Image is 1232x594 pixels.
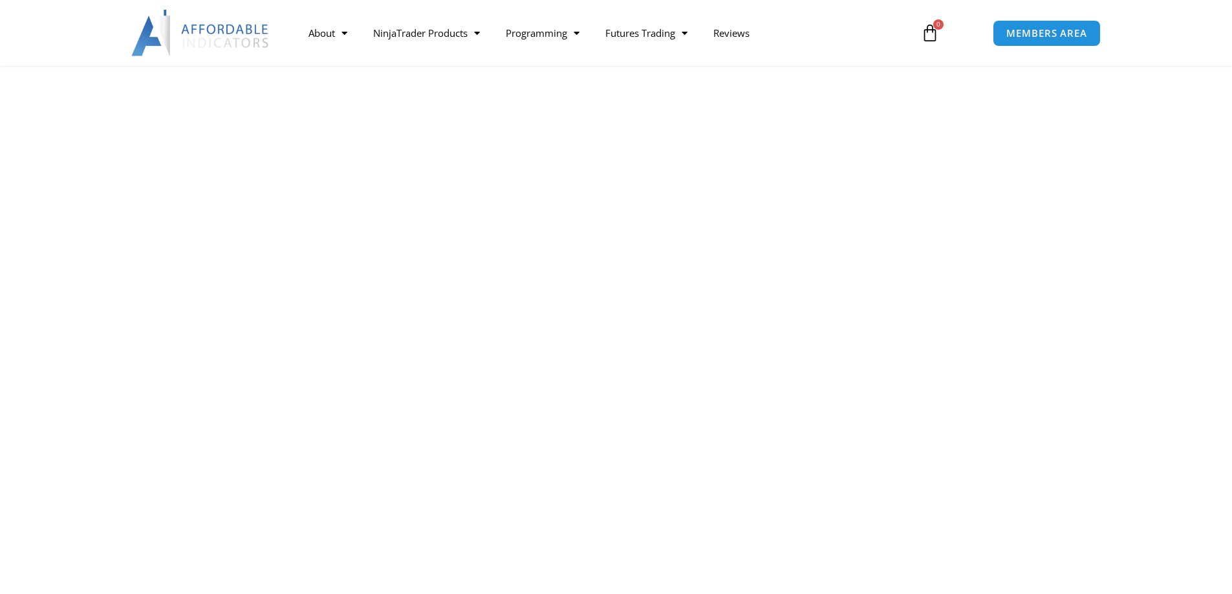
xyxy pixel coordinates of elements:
a: About [296,18,360,48]
nav: Menu [296,18,906,48]
a: Reviews [700,18,762,48]
a: MEMBERS AREA [993,20,1101,47]
span: MEMBERS AREA [1006,28,1087,38]
a: Programming [493,18,592,48]
a: 0 [902,14,958,52]
a: Futures Trading [592,18,700,48]
span: 0 [933,19,944,30]
a: NinjaTrader Products [360,18,493,48]
img: LogoAI | Affordable Indicators – NinjaTrader [131,10,270,56]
